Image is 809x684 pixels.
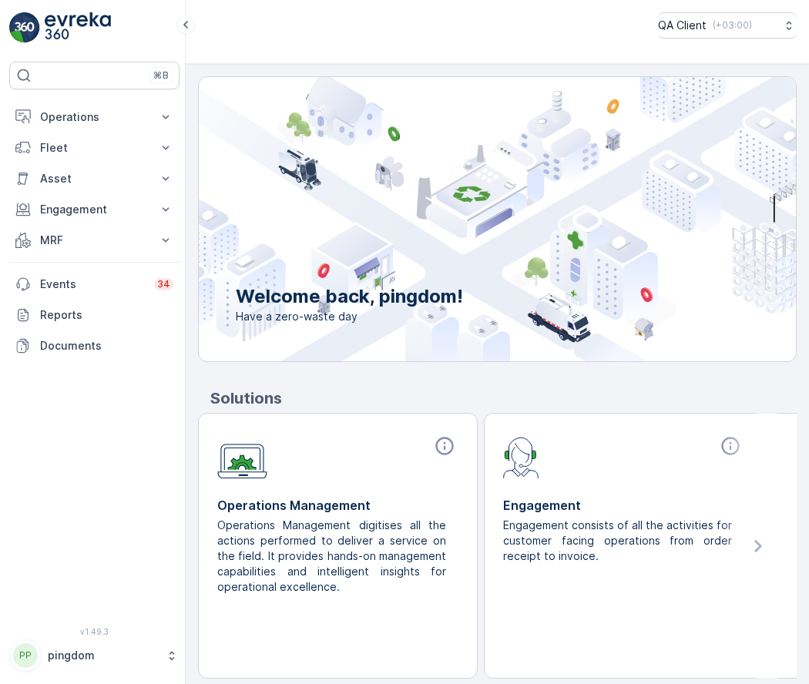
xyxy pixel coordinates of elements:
[503,518,732,564] p: Engagement consists of all the activities for customer facing operations from order receipt to in...
[713,19,752,32] p: ( +03:00 )
[40,140,149,156] p: Fleet
[236,284,463,309] p: Welcome back, pingdom!
[658,18,707,33] p: QA Client
[503,496,744,515] p: Engagement
[13,643,38,668] div: PP
[210,387,797,410] p: Solutions
[48,648,158,663] p: pingdom
[9,639,180,672] button: PPpingdom
[9,12,40,43] img: logo
[9,269,180,300] a: Events34
[9,225,180,256] button: MRF
[40,277,145,292] p: Events
[153,69,169,82] p: ⌘B
[9,194,180,225] button: Engagement
[40,109,149,125] p: Operations
[40,202,149,217] p: Engagement
[129,77,796,361] img: city illustration
[40,171,149,186] p: Asset
[217,496,458,515] p: Operations Management
[45,12,111,43] img: logo_light-DOdMpM7g.png
[658,12,797,39] button: QA Client(+03:00)
[9,163,180,194] button: Asset
[9,132,180,163] button: Fleet
[236,309,463,324] span: Have a zero-waste day
[9,627,180,636] span: v 1.49.3
[40,307,173,323] p: Reports
[217,518,446,595] p: Operations Management digitises all the actions performed to deliver a service on the field. It p...
[157,278,170,290] p: 34
[217,435,267,479] img: module-icon
[40,338,173,354] p: Documents
[9,102,180,132] button: Operations
[9,300,180,330] a: Reports
[40,233,149,248] p: MRF
[503,435,539,478] img: module-icon
[9,330,180,361] a: Documents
